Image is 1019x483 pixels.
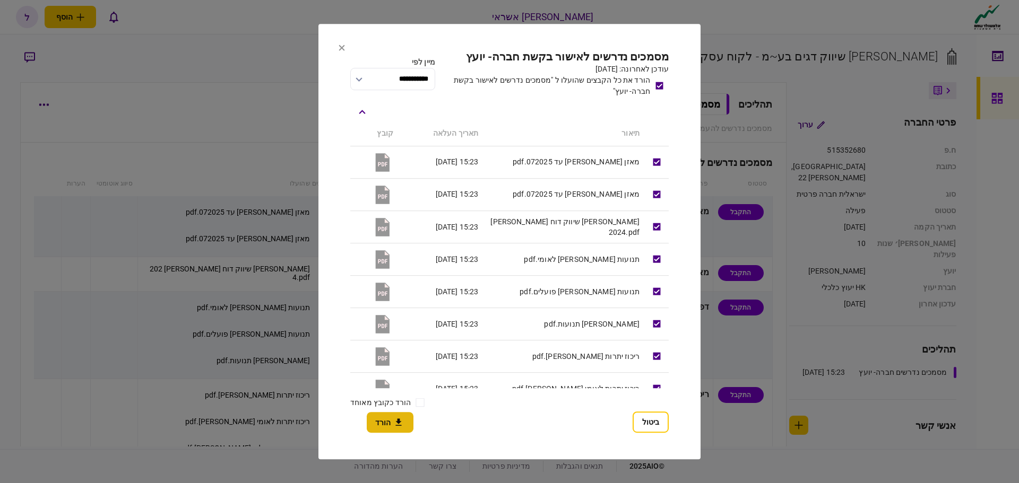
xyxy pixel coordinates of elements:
td: 15:23 [DATE] [399,178,483,210]
td: 15:23 [DATE] [399,372,483,405]
td: מאזן [PERSON_NAME] עד 072025.pdf [483,178,645,210]
div: מיין לפי [350,57,435,68]
div: עודכן לאחרונה: [DATE] [441,64,669,75]
td: 15:23 [DATE] [399,340,483,372]
td: מאזן [PERSON_NAME] עד 072025.pdf [483,146,645,178]
td: תנועות [PERSON_NAME] פועלים.pdf [483,275,645,308]
button: הורד [367,412,413,433]
button: ביטול [633,411,669,433]
td: ריכוז יתרות לאומי [PERSON_NAME].pdf [483,372,645,405]
td: 15:23 [DATE] [399,146,483,178]
td: [PERSON_NAME] תנועות.pdf [483,308,645,340]
td: [PERSON_NAME] שיווק דוח [PERSON_NAME] 2024.pdf [483,210,645,243]
th: קובץ [350,121,399,146]
h2: מסמכים נדרשים לאישור בקשת חברה- יועץ [441,50,669,64]
td: 15:23 [DATE] [399,243,483,275]
th: תאריך העלאה [399,121,483,146]
th: תיאור [483,121,645,146]
td: 15:23 [DATE] [399,308,483,340]
div: הורד את כל הקבצים שהועלו ל "מסמכים נדרשים לאישור בקשת חברה- יועץ" [441,75,650,97]
label: הורד כקובץ מאוחד [350,397,411,408]
td: ריכוז יתרות [PERSON_NAME].pdf [483,340,645,372]
td: 15:23 [DATE] [399,275,483,308]
td: תנועות [PERSON_NAME] לאומי.pdf [483,243,645,275]
td: 15:23 [DATE] [399,210,483,243]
